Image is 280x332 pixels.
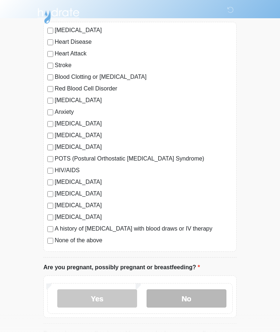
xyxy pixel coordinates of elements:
label: HIV/AIDS [55,166,233,175]
img: Hydrate IV Bar - Arcadia Logo [36,5,81,24]
input: None of the above [47,238,53,244]
label: A history of [MEDICAL_DATA] with blood draws or IV therapy [55,224,233,233]
input: [MEDICAL_DATA] [47,133,53,139]
input: Blood Clotting or [MEDICAL_DATA] [47,74,53,80]
input: A history of [MEDICAL_DATA] with blood draws or IV therapy [47,226,53,232]
label: No [147,289,226,308]
label: [MEDICAL_DATA] [55,143,233,151]
label: Yes [57,289,137,308]
label: [MEDICAL_DATA] [55,26,233,35]
label: Heart Disease [55,38,233,46]
label: Are you pregnant, possibly pregnant or breastfeeding? [43,263,200,272]
input: POTS (Postural Orthostatic [MEDICAL_DATA] Syndrome) [47,156,53,162]
label: [MEDICAL_DATA] [55,189,233,198]
label: Blood Clotting or [MEDICAL_DATA] [55,73,233,81]
input: [MEDICAL_DATA] [47,121,53,127]
label: Red Blood Cell Disorder [55,84,233,93]
input: HIV/AIDS [47,168,53,174]
label: [MEDICAL_DATA] [55,131,233,140]
input: Heart Disease [47,39,53,45]
input: [MEDICAL_DATA] [47,179,53,185]
label: [MEDICAL_DATA] [55,213,233,221]
input: [MEDICAL_DATA] [47,203,53,209]
label: POTS (Postural Orthostatic [MEDICAL_DATA] Syndrome) [55,154,233,163]
input: Anxiety [47,109,53,115]
label: None of the above [55,236,233,245]
input: [MEDICAL_DATA] [47,28,53,34]
label: [MEDICAL_DATA] [55,96,233,105]
input: [MEDICAL_DATA] [47,98,53,104]
input: [MEDICAL_DATA] [47,191,53,197]
label: Anxiety [55,108,233,116]
label: [MEDICAL_DATA] [55,119,233,128]
input: Stroke [47,63,53,69]
label: Heart Attack [55,49,233,58]
input: [MEDICAL_DATA] [47,215,53,220]
input: Red Blood Cell Disorder [47,86,53,92]
label: [MEDICAL_DATA] [55,201,233,210]
input: Heart Attack [47,51,53,57]
label: [MEDICAL_DATA] [55,178,233,186]
label: Stroke [55,61,233,70]
input: [MEDICAL_DATA] [47,144,53,150]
